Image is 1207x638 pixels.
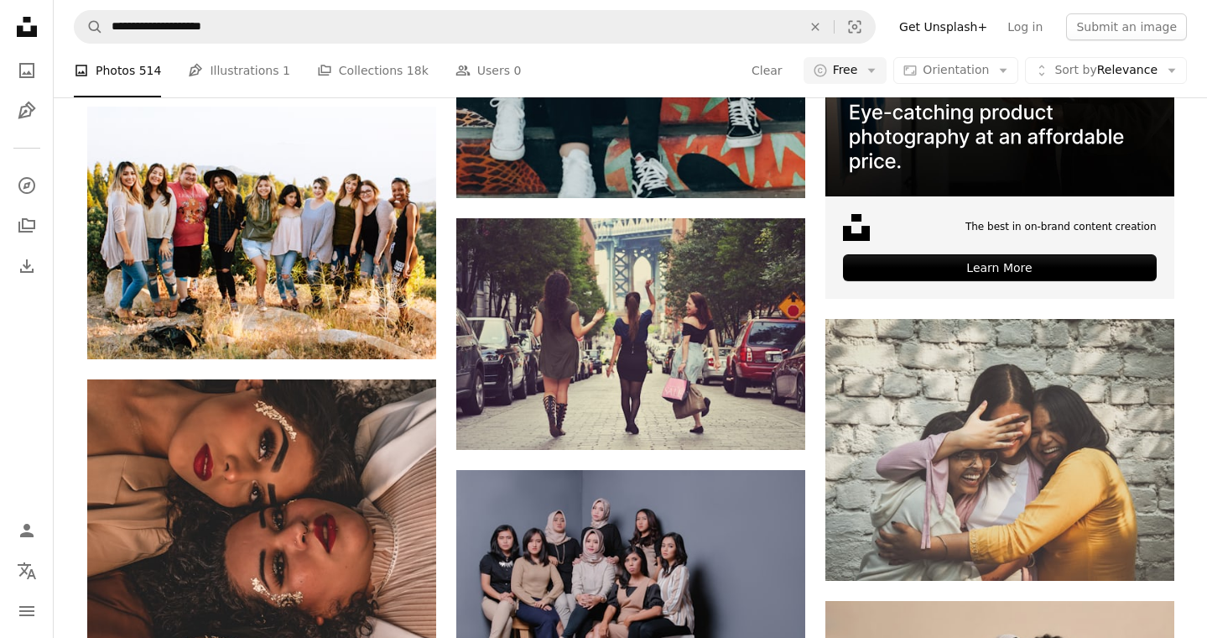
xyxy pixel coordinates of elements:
a: Log in [997,13,1053,40]
a: Users 0 [455,44,522,97]
a: Illustrations [10,94,44,128]
span: Relevance [1054,62,1158,79]
button: Submit an image [1066,13,1187,40]
img: file-1631678316303-ed18b8b5cb9cimage [843,214,870,241]
span: The best in on-brand content creation [965,220,1157,234]
button: Free [804,57,887,84]
a: Log in / Sign up [10,514,44,547]
img: a group of women hugging each other in front of a brick wall [825,319,1174,581]
a: Illustrations 1 [188,44,289,97]
span: 18k [407,61,429,80]
button: Menu [10,594,44,628]
a: group of women standing on rock fragment [87,225,436,240]
a: women's blue scoop-neck mini dress [456,326,805,341]
div: Learn More [843,254,1157,281]
button: Clear [797,11,834,43]
a: Collections [10,209,44,243]
a: 4 women sitting on white sofa [456,578,805,594]
button: Sort byRelevance [1025,57,1187,84]
button: Visual search [835,11,875,43]
span: Free [833,62,858,79]
button: Orientation [893,57,1018,84]
span: 0 [513,61,521,80]
a: Get Unsplash+ [889,13,997,40]
span: 1 [283,61,290,80]
a: Explore [10,169,44,202]
a: Download History [10,249,44,283]
button: Search Unsplash [75,11,103,43]
img: women's blue scoop-neck mini dress [456,218,805,450]
button: Clear [751,57,783,84]
button: Language [10,554,44,588]
form: Find visuals sitewide [74,10,876,44]
img: group of women standing on rock fragment [87,107,436,358]
a: a group of women hugging each other in front of a brick wall [825,442,1174,458]
a: Photos [10,54,44,87]
span: Orientation [923,63,989,76]
a: Home — Unsplash [10,10,44,47]
span: Sort by [1054,63,1096,76]
a: Collections 18k [317,44,429,97]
